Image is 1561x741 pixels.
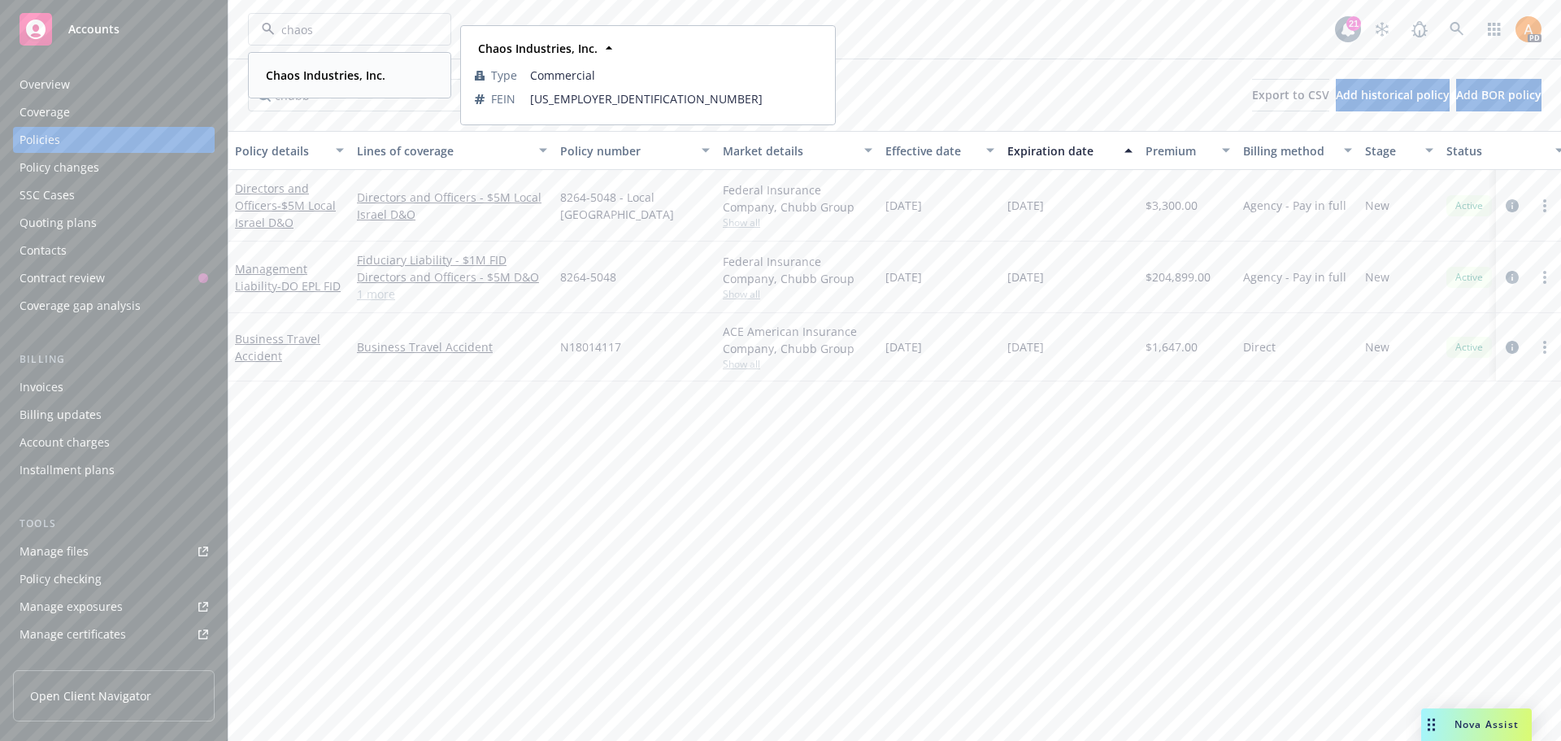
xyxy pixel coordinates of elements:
div: Account charges [20,429,110,455]
span: 8264-5048 [560,268,616,286]
div: Manage exposures [20,594,123,620]
a: more [1535,196,1554,216]
span: 8264-5048 - Local [GEOGRAPHIC_DATA] [560,189,710,223]
div: Policy checking [20,566,102,592]
div: Manage files [20,538,89,564]
span: Agency - Pay in full [1243,197,1346,214]
div: Overview [20,72,70,98]
div: Manage BORs [20,649,96,675]
a: Quoting plans [13,210,215,236]
button: Policy details [228,131,350,170]
div: Coverage [20,99,70,125]
span: FEIN [491,90,515,107]
img: photo [1515,16,1541,42]
button: Effective date [879,131,1001,170]
div: ACE American Insurance Company, Chubb Group [723,323,872,357]
a: Search [1441,13,1473,46]
a: more [1535,268,1554,287]
span: - DO EPL FID [277,278,341,294]
div: Policy details [235,142,326,159]
a: Policy changes [13,155,215,181]
div: Policy changes [20,155,99,181]
a: SSC Cases [13,182,215,208]
strong: Chaos Industries, Inc. [478,41,598,56]
div: Invoices [20,374,63,400]
span: [DATE] [885,197,922,214]
a: Coverage gap analysis [13,293,215,319]
span: New [1365,197,1389,214]
button: Nova Assist [1421,708,1532,741]
span: Active [1453,270,1485,285]
span: [DATE] [1007,197,1044,214]
span: $1,647.00 [1146,338,1198,355]
a: Directors and Officers - $5M D&O [357,268,547,286]
a: Accounts [13,7,215,52]
a: Manage exposures [13,594,215,620]
div: Effective date [885,142,976,159]
div: SSC Cases [20,182,75,208]
span: Export to CSV [1252,87,1329,102]
div: Federal Insurance Company, Chubb Group [723,253,872,287]
a: Directors and Officers - $5M Local Israel D&O [357,189,547,223]
div: Drag to move [1421,708,1441,741]
a: circleInformation [1502,268,1522,287]
a: Switch app [1478,13,1511,46]
div: Installment plans [20,457,115,483]
button: Billing method [1237,131,1359,170]
span: $204,899.00 [1146,268,1211,286]
span: Nova Assist [1454,717,1519,731]
a: Account charges [13,429,215,455]
a: Contacts [13,238,215,264]
span: Active [1453,340,1485,355]
span: Agency - Pay in full [1243,268,1346,286]
span: Add historical policy [1336,87,1450,102]
div: Contract review [20,265,105,291]
button: Export to CSV [1252,79,1329,111]
div: Quoting plans [20,210,97,236]
div: Policy number [560,142,692,159]
span: New [1365,338,1389,355]
strong: Chaos Industries, Inc. [266,68,385,83]
a: Policy checking [13,566,215,592]
a: Manage certificates [13,621,215,647]
a: Manage BORs [13,649,215,675]
span: Add BOR policy [1456,87,1541,102]
span: - $5M Local Israel D&O [235,198,336,230]
div: Billing updates [20,402,102,428]
span: $3,300.00 [1146,197,1198,214]
input: Filter by keyword [275,21,418,38]
div: Billing [13,351,215,368]
div: 21 [1346,16,1361,31]
span: Show all [723,216,872,229]
a: Billing updates [13,402,215,428]
a: Management Liability [235,261,341,294]
span: [DATE] [885,268,922,286]
div: Market details [723,142,854,159]
div: Coverage gap analysis [20,293,141,319]
span: Type [491,67,517,84]
a: Business Travel Accident [357,338,547,355]
button: Add BOR policy [1456,79,1541,111]
a: Contract review [13,265,215,291]
span: [US_EMPLOYER_IDENTIFICATION_NUMBER] [530,90,821,107]
span: Show all [723,287,872,301]
a: Invoices [13,374,215,400]
span: [DATE] [1007,268,1044,286]
button: Add historical policy [1336,79,1450,111]
button: Premium [1139,131,1237,170]
div: Contacts [20,238,67,264]
a: circleInformation [1502,338,1522,357]
div: Billing method [1243,142,1334,159]
a: Report a Bug [1403,13,1436,46]
div: Lines of coverage [357,142,529,159]
a: Manage files [13,538,215,564]
a: Business Travel Accident [235,331,320,364]
span: Accounts [68,23,120,36]
span: [DATE] [885,338,922,355]
div: Status [1446,142,1546,159]
span: Commercial [530,67,821,84]
a: 1 more [357,286,547,303]
span: N18014117 [560,338,621,355]
button: Market details [716,131,879,170]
